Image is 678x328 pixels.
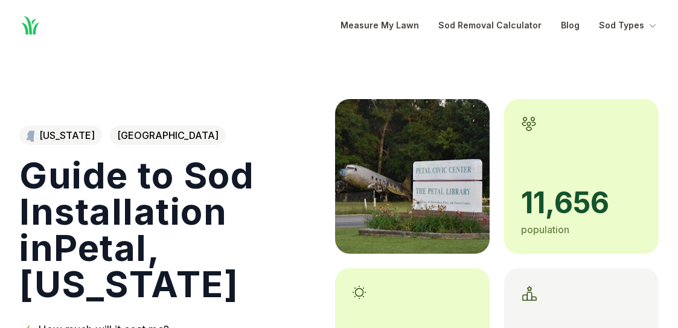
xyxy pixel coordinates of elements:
[19,157,316,302] h1: Guide to Sod Installation in Petal , [US_STATE]
[561,18,580,33] a: Blog
[19,126,102,145] a: [US_STATE]
[438,18,542,33] a: Sod Removal Calculator
[521,188,642,217] span: 11,656
[27,129,34,142] img: Mississippi state outline
[110,126,226,145] span: [GEOGRAPHIC_DATA]
[599,18,659,33] button: Sod Types
[341,18,419,33] a: Measure My Lawn
[335,99,490,254] img: A picture of Petal
[521,223,569,236] span: population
